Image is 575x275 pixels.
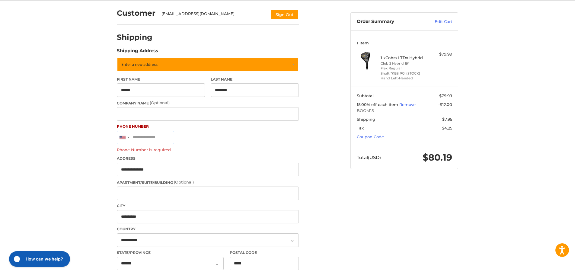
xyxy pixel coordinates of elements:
div: [EMAIL_ADDRESS][DOMAIN_NAME] [161,11,265,19]
h3: Order Summary [357,19,422,25]
label: Phone Number is required [117,147,299,152]
li: Shaft *KBS PGI (STOCK) [381,71,427,76]
span: Tax [357,126,364,130]
span: BOOM15 [357,108,452,114]
span: -$12.00 [438,102,452,107]
iframe: Google Customer Reviews [525,259,575,275]
span: $79.99 [439,93,452,98]
label: Company Name [117,100,299,106]
div: United States: +1 [117,131,131,144]
h2: Shipping [117,33,152,42]
div: $79.99 [428,51,452,57]
a: Edit Cart [422,19,452,25]
span: Subtotal [357,93,374,98]
span: $4.25 [442,126,452,130]
span: Enter a new address [121,62,158,67]
label: Apartment/Suite/Building [117,179,299,185]
h4: 1 x Cobra LTDx Hybrid [381,55,427,60]
span: 15.00% off each item [357,102,399,107]
label: Address [117,156,299,161]
legend: Shipping Address [117,47,158,57]
h2: Customer [117,8,155,18]
small: (Optional) [150,100,170,105]
li: Club 3 Hybrid 19° [381,61,427,66]
small: (Optional) [174,180,194,184]
h3: 1 Item [357,40,452,45]
label: First Name [117,77,205,82]
label: City [117,203,299,209]
a: Remove [399,102,416,107]
label: State/Province [117,250,224,255]
label: Country [117,226,299,232]
span: Total (USD) [357,155,381,160]
label: Last Name [211,77,299,82]
label: Phone Number [117,124,299,129]
li: Hand Left-Handed [381,76,427,81]
a: Coupon Code [357,134,384,139]
a: Enter or select a different address [117,57,299,72]
span: $80.19 [423,152,452,163]
iframe: Gorgias live chat messenger [6,249,72,269]
label: Postal Code [230,250,299,255]
button: Sign Out [270,9,299,19]
span: Shipping [357,117,375,122]
span: $7.95 [442,117,452,122]
li: Flex Regular [381,66,427,71]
